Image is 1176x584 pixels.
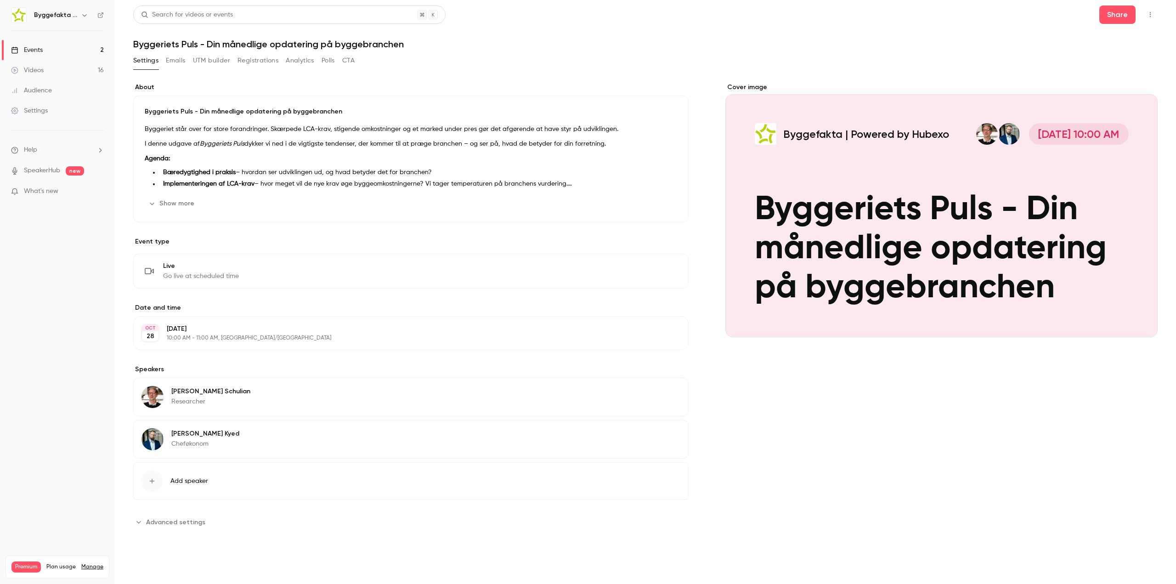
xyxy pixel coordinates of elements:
[11,106,48,115] div: Settings
[193,53,230,68] button: UTM builder
[141,386,164,408] img: Rasmus Schulian
[145,155,170,162] strong: Agenda:
[145,196,200,211] button: Show more
[163,261,239,271] span: Live
[133,303,689,312] label: Date and time
[24,145,37,155] span: Help
[147,332,154,341] p: 28
[133,83,689,92] label: About
[133,237,689,246] p: Event type
[166,53,185,68] button: Emails
[11,8,26,23] img: Byggefakta | Powered by Hubexo
[34,11,77,20] h6: Byggefakta | Powered by Hubexo
[170,476,208,486] span: Add speaker
[171,397,250,406] p: Researcher
[11,86,52,95] div: Audience
[171,387,250,396] p: [PERSON_NAME] Schulian
[163,272,239,281] span: Go live at scheduled time
[286,53,314,68] button: Analytics
[24,187,58,196] span: What's new
[133,515,689,529] section: Advanced settings
[141,428,164,450] img: Martin Kyed
[11,45,43,55] div: Events
[167,324,640,334] p: [DATE]
[81,563,103,571] a: Manage
[142,325,158,331] div: OCT
[145,107,677,116] p: Byggeriets Puls - Din månedlige opdatering på byggebranchen
[237,53,278,68] button: Registrations
[171,439,239,448] p: Cheføkonom
[24,166,60,176] a: SpeakerHub
[133,378,689,416] div: Rasmus Schulian[PERSON_NAME] SchulianResearcher
[133,39,1158,50] h1: Byggeriets Puls - Din månedlige opdatering på byggebranchen
[141,10,233,20] div: Search for videos or events
[167,335,640,342] p: 10:00 AM - 11:00 AM, [GEOGRAPHIC_DATA]/[GEOGRAPHIC_DATA]
[159,179,677,189] li: – hvor meget vil de nye krav øge byggeomkostningerne? Vi tager temperaturen på branchens vurdering.
[133,365,689,374] label: Speakers
[146,517,205,527] span: Advanced settings
[145,138,677,149] p: I denne udgave af dykker vi ned i de vigtigste tendenser, der kommer til at præge branchen – og s...
[11,561,41,573] span: Premium
[322,53,335,68] button: Polls
[46,563,76,571] span: Plan usage
[725,83,1158,92] label: Cover image
[11,66,44,75] div: Videos
[11,145,104,155] li: help-dropdown-opener
[171,429,239,438] p: [PERSON_NAME] Kyed
[133,515,211,529] button: Advanced settings
[133,462,689,500] button: Add speaker
[725,83,1158,337] section: Cover image
[145,124,677,135] p: Byggeriet står over for store forandringer. Skærpede LCA-krav, stigende omkostninger og et marked...
[163,181,254,187] strong: Implementeringen af LCA-krav
[1099,6,1136,24] button: Share
[133,53,158,68] button: Settings
[163,169,236,176] strong: Bæredygtighed i praksis
[200,141,244,147] em: Byggeriets Puls
[133,420,689,459] div: Martin Kyed[PERSON_NAME] KyedCheføkonom
[159,168,677,177] li: – hvordan ser udviklingen ud, og hvad betyder det for branchen?
[342,53,355,68] button: CTA
[66,166,84,176] span: new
